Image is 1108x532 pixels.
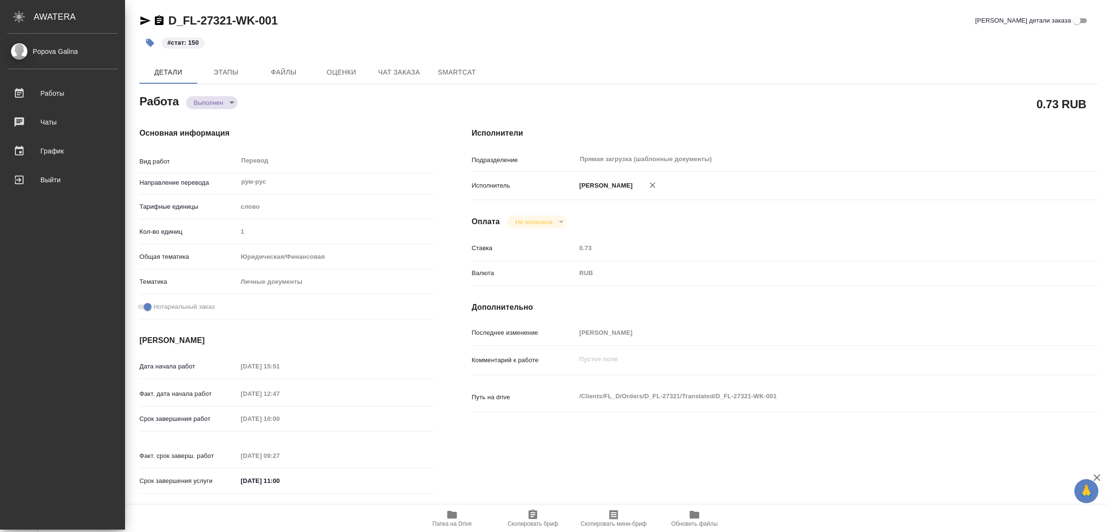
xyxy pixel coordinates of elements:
[238,199,433,215] div: слово
[507,520,558,527] span: Скопировать бриф
[472,243,576,253] p: Ставка
[472,355,576,365] p: Комментарий к работе
[642,175,663,196] button: Удалить исполнителя
[238,359,322,373] input: Пустое поле
[168,14,277,27] a: D_FL-27321-WK-001
[153,302,214,312] span: Нотариальный заказ
[153,15,165,26] button: Скопировать ссылку
[412,505,492,532] button: Папка на Drive
[654,505,735,532] button: Обновить файлы
[975,16,1071,25] span: [PERSON_NAME] детали заказа
[139,335,433,346] h4: [PERSON_NAME]
[472,181,576,190] p: Исполнитель
[1074,479,1098,503] button: 🙏
[139,202,238,212] p: Тарифные единицы
[139,277,238,287] p: Тематика
[261,66,307,78] span: Файлы
[576,265,1045,281] div: RUB
[472,393,576,402] p: Путь на drive
[139,227,238,237] p: Кол-во единиц
[238,249,433,265] div: Юридическая/Финансовая
[238,387,322,401] input: Пустое поле
[472,302,1097,313] h4: Дополнительно
[576,326,1045,340] input: Пустое поле
[7,115,118,129] div: Чаты
[238,274,433,290] div: Личные документы
[139,476,238,486] p: Срок завершения услуги
[472,268,576,278] p: Валюта
[2,110,123,134] a: Чаты
[139,252,238,262] p: Общая тематика
[203,66,249,78] span: Этапы
[139,389,238,399] p: Факт. дата начала работ
[139,32,161,53] button: Добавить тэг
[576,241,1045,255] input: Пустое поле
[139,362,238,371] p: Дата начала работ
[238,412,322,426] input: Пустое поле
[167,38,199,48] p: #стат: 150
[1036,96,1086,112] h2: 0.73 RUB
[580,520,646,527] span: Скопировать мини-бриф
[139,451,238,461] p: Факт. срок заверш. работ
[238,225,433,239] input: Пустое поле
[238,449,322,463] input: Пустое поле
[1078,481,1095,501] span: 🙏
[7,144,118,158] div: График
[139,127,433,139] h4: Основная информация
[139,414,238,424] p: Срок завершения работ
[434,66,480,78] span: SmartCat
[573,505,654,532] button: Скопировать мини-бриф
[145,66,191,78] span: Детали
[2,81,123,105] a: Работы
[161,38,205,46] span: стат: 150
[472,155,576,165] p: Подразделение
[512,218,555,226] button: Не оплачена
[376,66,422,78] span: Чат заказа
[186,96,238,109] div: Выполнен
[576,181,633,190] p: [PERSON_NAME]
[472,216,500,228] h4: Оплата
[7,46,118,57] div: Popova Galina
[2,168,123,192] a: Выйти
[507,215,567,228] div: Выполнен
[139,92,179,109] h2: Работа
[432,520,472,527] span: Папка на Drive
[139,15,151,26] button: Скопировать ссылку для ЯМессенджера
[139,157,238,166] p: Вид работ
[7,173,118,187] div: Выйти
[139,178,238,188] p: Направление перевода
[318,66,365,78] span: Оценки
[671,520,718,527] span: Обновить файлы
[576,388,1045,405] textarea: /Clients/FL_D/Orders/D_FL-27321/Translated/D_FL-27321-WK-001
[191,99,226,107] button: Выполнен
[34,7,125,26] div: AWATERA
[7,86,118,101] div: Работы
[2,139,123,163] a: График
[238,474,322,488] input: ✎ Введи что-нибудь
[492,505,573,532] button: Скопировать бриф
[472,328,576,338] p: Последнее изменение
[472,127,1097,139] h4: Исполнители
